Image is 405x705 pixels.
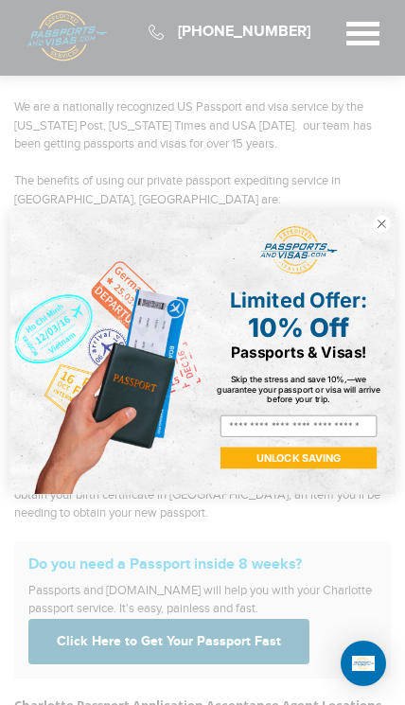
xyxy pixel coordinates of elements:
[373,215,391,233] button: Close dialog
[217,374,380,405] span: Skip the stress and save 10%,—we guarantee your passport or visa will arrive before your trip.
[260,226,337,274] img: passports and visas
[341,641,386,686] div: Open Intercom Messenger
[248,312,348,344] span: 10% Off
[230,287,367,312] span: Limited Offer:
[10,211,202,495] img: de9cda0d-0715-46ca-9a25-073762a91ba7.png
[220,447,377,468] button: UNLOCK SAVING
[231,344,367,361] span: Passports & Visas!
